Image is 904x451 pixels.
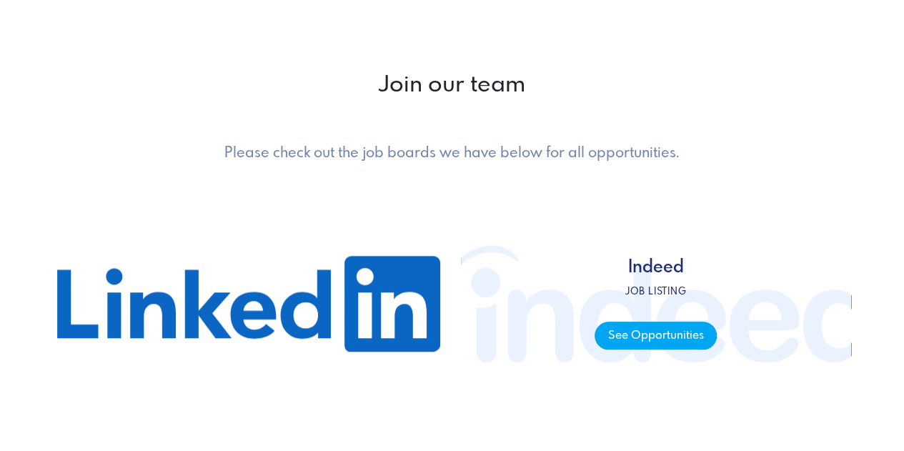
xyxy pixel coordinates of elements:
span: See Opportunities [595,322,717,350]
a: Indeed Job listing See Opportunities [461,197,851,411]
h4: Indeed [595,258,717,279]
p: Job listing [595,284,717,299]
h2: Join our team [54,72,851,99]
h5: Please check out the job boards we have below for all opportunities. [153,145,751,162]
